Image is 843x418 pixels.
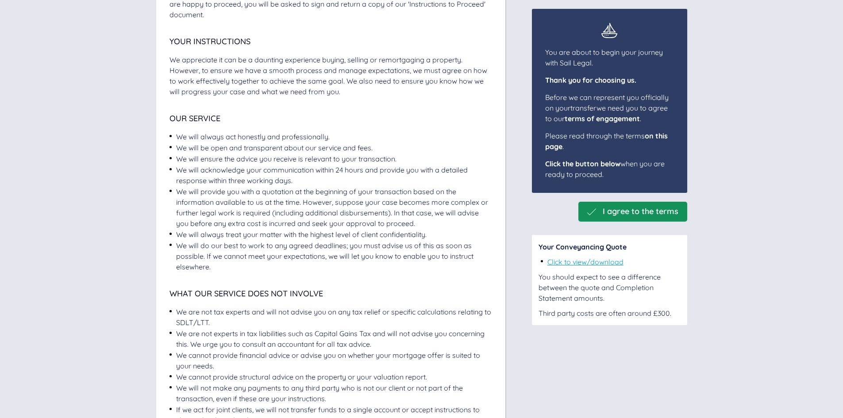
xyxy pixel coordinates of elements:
div: You should expect to see a difference between the quote and Completion Statement amounts. [539,272,681,303]
div: We are not tax experts and will not advise you on any tax relief or specific calculations relatin... [176,307,492,328]
div: We will always treat your matter with the highest level of client confidentiality. [176,229,427,240]
span: Before we can represent you officially on your transfer we need you to agree to our . [545,93,669,123]
div: We cannot provide structural advice on the property or your valuation report. [176,372,427,382]
span: terms of engagement [565,114,640,123]
span: Thank you for choosing us. [545,76,636,84]
div: We will ensure the advice you receive is relevant to your transaction. [176,153,396,164]
div: We will provide you with a quotation at the beginning of your transaction based on the informatio... [176,186,492,229]
div: We cannot provide financial advice or advise you on whether your mortgage offer is suited to your... [176,350,492,371]
span: Please read through the terms . [545,131,668,151]
span: Your Instructions [169,36,250,46]
span: Our Service [169,113,220,123]
a: Click to view/download [547,257,624,266]
div: We appreciate it can be a daunting experience buying, selling or remortgaging a property. However... [169,54,492,97]
div: We will not make any payments to any third party who is not our client or not part of the transac... [176,383,492,404]
div: Third party costs are often around £300. [539,308,681,318]
span: when you are ready to proceed. [545,159,665,179]
div: We are not experts in tax liabilities such as Capital Gains Tax and will not advise you concernin... [176,328,492,349]
span: Click the button below [545,159,620,168]
span: Your Conveyancing Quote [539,242,627,251]
div: We will be open and transparent about our service and fees. [176,142,373,153]
span: What our Service does not Involve [169,288,323,299]
div: We will always act honestly and professionally. [176,131,330,142]
span: You are about to begin your journey with Sail Legal. [545,48,663,67]
div: We will do our best to work to any agreed deadlines; you must advise us of this as soon as possib... [176,240,492,272]
div: We will acknowledge your communication within 24 hours and provide you with a detailed response w... [176,165,492,186]
span: I agree to the terms [603,207,678,216]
